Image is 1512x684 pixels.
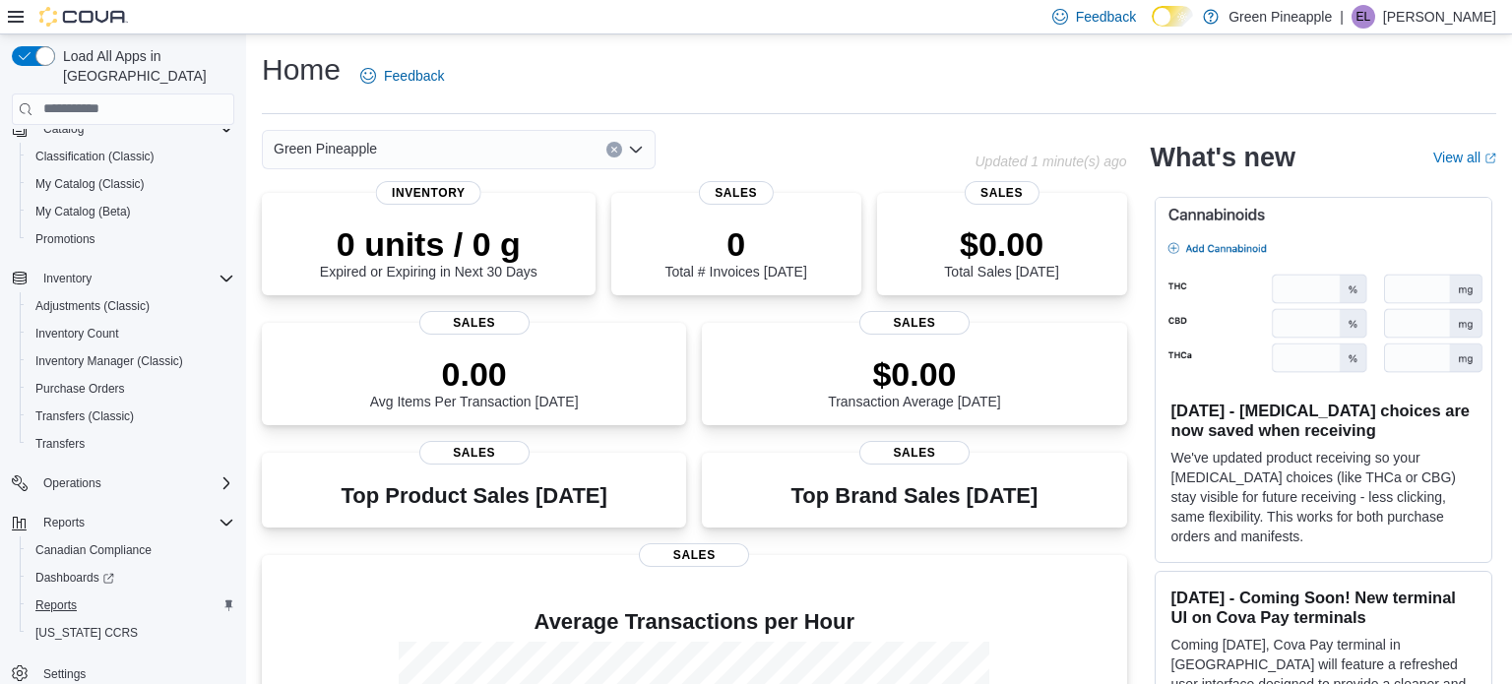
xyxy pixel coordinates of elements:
[35,298,150,314] span: Adjustments (Classic)
[376,181,481,205] span: Inventory
[35,381,125,397] span: Purchase Orders
[35,597,77,613] span: Reports
[20,170,242,198] button: My Catalog (Classic)
[28,349,191,373] a: Inventory Manager (Classic)
[370,354,579,409] div: Avg Items Per Transaction [DATE]
[20,292,242,320] button: Adjustments (Classic)
[39,7,128,27] img: Cova
[35,511,93,534] button: Reports
[28,404,142,428] a: Transfers (Classic)
[20,536,242,564] button: Canadian Compliance
[1151,142,1295,173] h2: What's new
[28,172,153,196] a: My Catalog (Classic)
[35,117,234,141] span: Catalog
[28,349,234,373] span: Inventory Manager (Classic)
[1433,150,1496,165] a: View allExternal link
[20,619,242,647] button: [US_STATE] CCRS
[20,430,242,458] button: Transfers
[35,353,183,369] span: Inventory Manager (Classic)
[28,404,234,428] span: Transfers (Classic)
[28,322,234,345] span: Inventory Count
[4,265,242,292] button: Inventory
[664,224,806,280] div: Total # Invoices [DATE]
[28,145,162,168] a: Classification (Classic)
[28,377,234,401] span: Purchase Orders
[35,149,155,164] span: Classification (Classic)
[55,46,234,86] span: Load All Apps in [GEOGRAPHIC_DATA]
[35,204,131,219] span: My Catalog (Beta)
[35,542,152,558] span: Canadian Compliance
[28,294,157,318] a: Adjustments (Classic)
[35,570,114,586] span: Dashboards
[28,621,146,645] a: [US_STATE] CCRS
[35,471,234,495] span: Operations
[35,326,119,342] span: Inventory Count
[20,375,242,403] button: Purchase Orders
[28,593,85,617] a: Reports
[791,484,1039,508] h3: Top Brand Sales [DATE]
[639,543,749,567] span: Sales
[4,469,242,497] button: Operations
[28,227,103,251] a: Promotions
[320,224,537,280] div: Expired or Expiring in Next 30 Days
[35,231,95,247] span: Promotions
[975,154,1126,169] p: Updated 1 minute(s) ago
[35,436,85,452] span: Transfers
[35,511,234,534] span: Reports
[1484,153,1496,164] svg: External link
[4,509,242,536] button: Reports
[35,267,234,290] span: Inventory
[1171,588,1476,627] h3: [DATE] - Coming Soon! New terminal UI on Cova Pay terminals
[1356,5,1371,29] span: EL
[28,621,234,645] span: Washington CCRS
[1383,5,1496,29] p: [PERSON_NAME]
[341,484,606,508] h3: Top Product Sales [DATE]
[20,347,242,375] button: Inventory Manager (Classic)
[1171,448,1476,546] p: We've updated product receiving so your [MEDICAL_DATA] choices (like THCa or CBG) stay visible fo...
[28,432,93,456] a: Transfers
[28,227,234,251] span: Promotions
[28,593,234,617] span: Reports
[20,591,242,619] button: Reports
[859,441,970,465] span: Sales
[20,320,242,347] button: Inventory Count
[664,224,806,264] p: 0
[384,66,444,86] span: Feedback
[828,354,1001,409] div: Transaction Average [DATE]
[699,181,774,205] span: Sales
[419,311,530,335] span: Sales
[28,145,234,168] span: Classification (Classic)
[43,515,85,530] span: Reports
[28,294,234,318] span: Adjustments (Classic)
[28,322,127,345] a: Inventory Count
[20,564,242,591] a: Dashboards
[1152,6,1193,27] input: Dark Mode
[20,198,242,225] button: My Catalog (Beta)
[28,566,122,590] a: Dashboards
[419,441,530,465] span: Sales
[43,121,84,137] span: Catalog
[28,432,234,456] span: Transfers
[964,181,1039,205] span: Sales
[274,137,377,160] span: Green Pineapple
[262,50,341,90] h1: Home
[28,538,234,562] span: Canadian Compliance
[944,224,1058,264] p: $0.00
[35,408,134,424] span: Transfers (Classic)
[1152,27,1153,28] span: Dark Mode
[1352,5,1375,29] div: Eden Lafrentz
[944,224,1058,280] div: Total Sales [DATE]
[606,142,622,157] button: Clear input
[20,225,242,253] button: Promotions
[828,354,1001,394] p: $0.00
[4,115,242,143] button: Catalog
[43,271,92,286] span: Inventory
[35,625,138,641] span: [US_STATE] CCRS
[1228,5,1332,29] p: Green Pineapple
[43,666,86,682] span: Settings
[28,377,133,401] a: Purchase Orders
[320,224,537,264] p: 0 units / 0 g
[35,117,92,141] button: Catalog
[859,311,970,335] span: Sales
[1076,7,1136,27] span: Feedback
